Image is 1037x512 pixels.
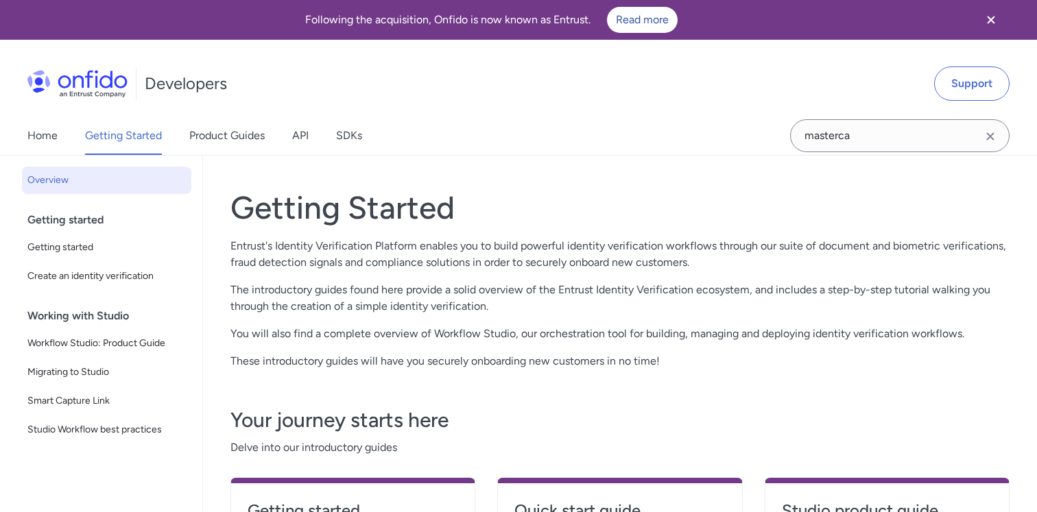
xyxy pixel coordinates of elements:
[230,439,1010,456] span: Delve into our introductory guides
[230,282,1010,315] p: The introductory guides found here provide a solid overview of the Entrust Identity Verification ...
[22,387,191,415] a: Smart Capture Link
[27,172,186,188] span: Overview
[983,12,999,28] svg: Close banner
[27,268,186,284] span: Create an identity verification
[27,117,58,155] a: Home
[336,117,362,155] a: SDKs
[22,167,191,194] a: Overview
[27,335,186,352] span: Workflow Studio: Product Guide
[790,119,1010,152] input: Onfido search input field
[230,188,1010,227] h1: Getting Started
[966,3,1016,37] button: Close banner
[27,70,128,97] img: Onfido Logo
[27,364,186,380] span: Migrating to Studio
[934,66,1010,101] a: Support
[27,422,186,438] span: Studio Workflow best practices
[189,117,265,155] a: Product Guides
[27,302,197,330] div: Working with Studio
[22,263,191,290] a: Create an identity verification
[27,206,197,234] div: Getting started
[292,117,309,155] a: API
[27,393,186,409] span: Smart Capture Link
[22,234,191,261] a: Getting started
[22,416,191,443] a: Studio Workflow best practices
[27,239,186,256] span: Getting started
[22,358,191,386] a: Migrating to Studio
[230,238,1010,271] p: Entrust's Identity Verification Platform enables you to build powerful identity verification work...
[22,330,191,357] a: Workflow Studio: Product Guide
[145,73,227,95] h1: Developers
[230,353,1010,369] p: These introductory guides will have you securely onboarding new customers in no time!
[607,7,678,33] a: Read more
[982,128,999,145] svg: Clear search field button
[230,406,1010,434] h3: Your journey starts here
[85,117,162,155] a: Getting Started
[16,7,966,33] div: Following the acquisition, Onfido is now known as Entrust.
[230,326,1010,342] p: You will also find a complete overview of Workflow Studio, our orchestration tool for building, m...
